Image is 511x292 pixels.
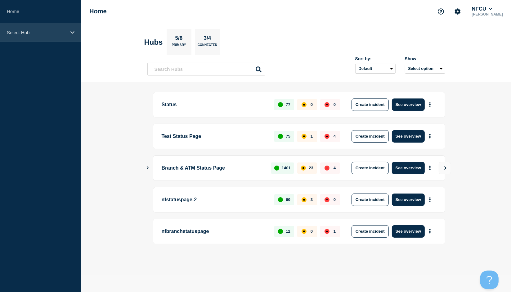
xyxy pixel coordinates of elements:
h1: Home [89,8,107,15]
p: 0 [311,229,313,234]
p: 3/4 [201,35,213,43]
p: Status [162,98,267,111]
iframe: Help Scout Beacon - Open [480,271,499,289]
button: Create incident [352,194,389,206]
h2: Hubs [144,38,163,47]
p: 1401 [282,166,291,170]
div: up [278,229,283,234]
p: 0 [334,102,336,107]
button: See overview [392,130,425,143]
button: See overview [392,194,425,206]
input: Search Hubs [147,63,265,75]
p: 60 [286,197,290,202]
div: affected [302,197,307,202]
button: Create incident [352,225,389,238]
button: Select option [405,64,445,74]
button: Account settings [451,5,464,18]
div: down [325,102,329,107]
p: 23 [309,166,313,170]
p: nfbranchstatuspage [162,225,267,238]
button: Show Connected Hubs [146,166,149,170]
div: Show: [405,56,445,61]
div: down [325,229,329,234]
div: up [274,166,279,171]
p: 4 [334,134,336,139]
button: Create incident [352,98,389,111]
p: Test Status Page [162,130,267,143]
select: Sort by [355,64,396,74]
button: Create incident [352,130,389,143]
button: See overview [392,162,425,174]
p: 0 [334,197,336,202]
div: up [278,197,283,202]
button: Create incident [352,162,389,174]
div: affected [302,134,307,139]
div: affected [301,166,306,171]
p: Branch & ATM Status Page [162,162,264,174]
button: View [439,162,451,174]
div: affected [302,229,307,234]
p: 1 [311,134,313,139]
button: More actions [426,99,434,110]
button: More actions [426,162,434,174]
div: down [325,166,329,171]
p: Connected [198,43,217,50]
button: Support [434,5,447,18]
p: 12 [286,229,290,234]
div: affected [302,102,307,107]
button: More actions [426,194,434,205]
div: up [278,102,283,107]
p: Primary [172,43,186,50]
button: More actions [426,130,434,142]
p: 0 [311,102,313,107]
button: See overview [392,98,425,111]
p: 4 [334,166,336,170]
button: NFCU [470,6,493,12]
p: 5/8 [173,35,185,43]
p: 77 [286,102,290,107]
p: nfstatuspage-2 [162,194,267,206]
p: Select Hub [7,30,66,35]
div: down [325,197,329,202]
p: 3 [311,197,313,202]
div: Sort by: [355,56,396,61]
button: See overview [392,225,425,238]
div: down [325,134,329,139]
button: More actions [426,226,434,237]
p: [PERSON_NAME] [470,12,504,16]
p: 75 [286,134,290,139]
p: 1 [334,229,336,234]
div: up [278,134,283,139]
